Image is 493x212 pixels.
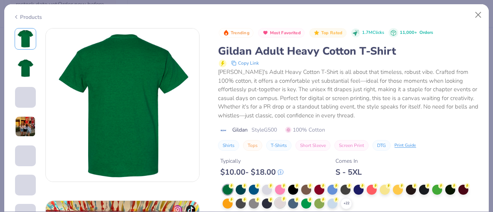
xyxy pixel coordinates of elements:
[309,28,346,38] button: Badge Button
[258,28,305,38] button: Badge Button
[218,140,239,151] button: Shirts
[334,140,369,151] button: Screen Print
[15,116,36,137] img: User generated content
[15,166,16,187] img: User generated content
[16,59,35,77] img: Back
[252,126,277,134] span: Style G500
[262,30,268,36] img: Most Favorited sort
[400,30,433,36] div: 11,000+
[314,30,320,36] img: Top Rated sort
[321,31,343,35] span: Top Rated
[223,30,229,36] img: Trending sort
[372,140,391,151] button: DTG
[394,142,416,149] div: Print Guide
[16,30,35,48] img: Front
[335,167,362,177] div: S - 5XL
[419,30,433,35] span: Orders
[231,31,250,35] span: Trending
[218,44,480,58] div: Gildan Adult Heavy Cotton T-Shirt
[232,126,248,134] span: Gildan
[471,8,486,22] button: Close
[270,31,301,35] span: Most Favorited
[266,140,292,151] button: T-Shirts
[220,157,283,165] div: Typically
[13,13,42,21] div: Products
[362,30,384,36] span: 1.7M Clicks
[15,108,16,129] img: User generated content
[46,28,199,182] img: Back
[295,140,330,151] button: Short Sleeve
[344,201,349,206] span: + 22
[243,140,262,151] button: Tops
[229,58,261,68] button: copy to clipboard
[285,126,325,134] span: 100% Cotton
[220,167,283,177] div: $ 10.00 - $ 18.00
[218,68,480,120] div: [PERSON_NAME]'s Adult Heavy Cotton T-Shirt is all about that timeless, robust vibe. Crafted from ...
[335,157,362,165] div: Comes In
[218,127,228,134] img: brand logo
[219,28,253,38] button: Badge Button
